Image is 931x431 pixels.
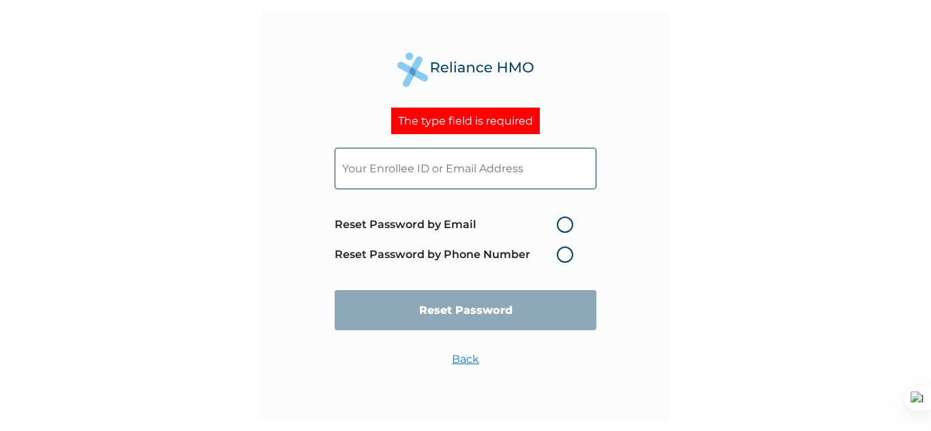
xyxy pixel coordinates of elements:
input: Reset Password [335,290,596,330]
label: Reset Password by Email [335,217,580,233]
a: Back [452,353,479,366]
div: The type field is required [391,108,540,134]
input: Your Enrollee ID or Email Address [335,148,596,189]
img: Reliance Health's Logo [397,52,534,87]
span: Password reset method [335,210,580,270]
label: Reset Password by Phone Number [335,246,580,263]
